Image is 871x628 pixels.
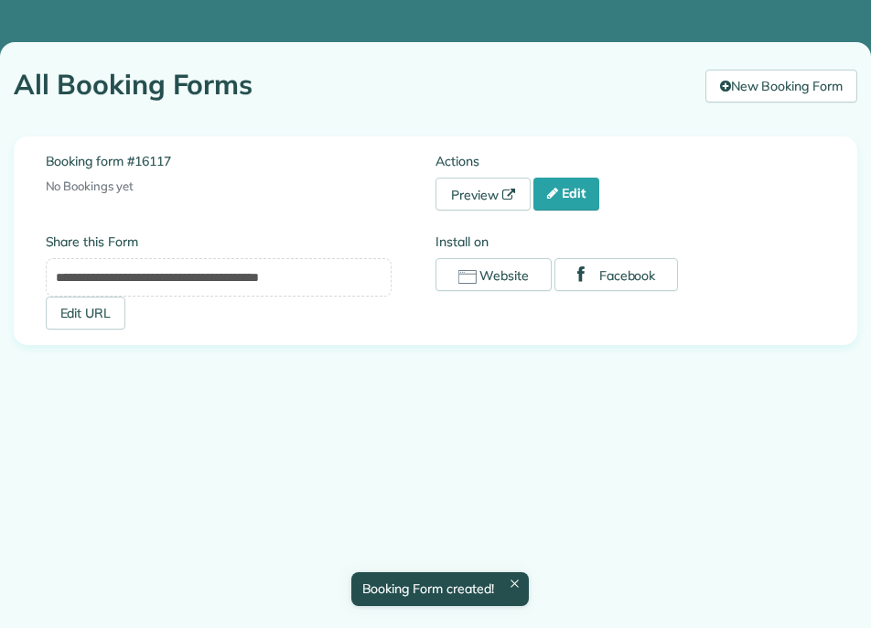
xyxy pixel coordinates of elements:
h1: All Booking Forms [14,70,692,100]
a: New Booking Form [705,70,857,103]
div: Booking Form created! [350,572,528,606]
button: Website [435,258,552,291]
label: Actions [435,152,826,170]
a: Edit URL [46,297,126,330]
span: No Bookings yet [46,179,134,193]
a: Edit [533,178,599,211]
label: Booking form #16117 [46,152,436,170]
button: Facebook [554,258,679,291]
label: Install on [435,233,826,251]
label: Share this Form [46,233,392,251]
a: Preview [435,178,531,211]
